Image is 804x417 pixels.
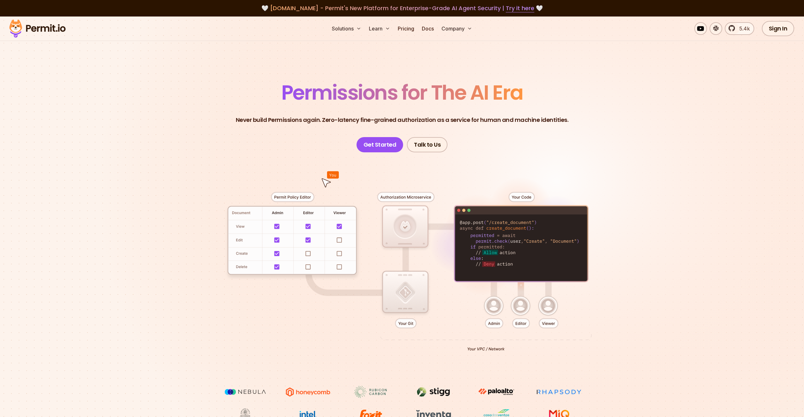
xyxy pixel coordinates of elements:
a: Talk to Us [407,137,447,152]
span: Permissions for The AI Era [281,78,523,107]
a: Pricing [395,22,417,35]
img: Honeycomb [284,386,332,398]
a: 5.4k [725,22,754,35]
button: Company [439,22,475,35]
a: Get Started [357,137,403,152]
a: Try it here [506,4,534,12]
span: 5.4k [736,25,750,32]
p: Never build Permissions again. Zero-latency fine-grained authorization as a service for human and... [236,116,569,124]
img: Permit logo [6,18,68,39]
img: Rubicon [347,386,395,398]
a: Sign In [762,21,794,36]
button: Solutions [329,22,364,35]
img: paloalto [473,386,520,397]
div: 🤍 🤍 [15,4,789,13]
a: Docs [419,22,436,35]
img: Rhapsody Health [535,386,583,398]
button: Learn [366,22,393,35]
img: Nebula [222,386,269,398]
span: [DOMAIN_NAME] - Permit's New Platform for Enterprise-Grade AI Agent Security | [270,4,534,12]
img: Stigg [410,386,457,398]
